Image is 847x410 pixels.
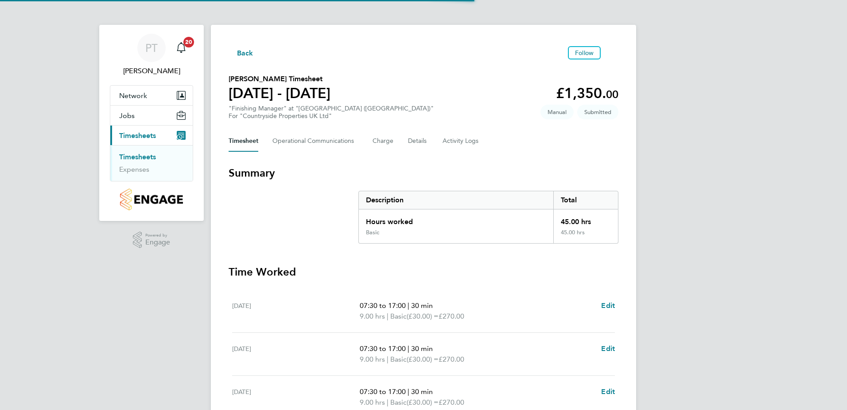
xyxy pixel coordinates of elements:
[229,84,330,102] h1: [DATE] - [DATE]
[606,88,618,101] span: 00
[366,229,379,236] div: Basic
[232,300,360,322] div: [DATE]
[229,112,434,120] div: For "Countryside Properties UK Ltd"
[172,34,190,62] a: 20
[601,386,615,397] a: Edit
[145,232,170,239] span: Powered by
[411,301,433,310] span: 30 min
[407,312,439,320] span: (£30.00) =
[110,34,193,76] a: PT[PERSON_NAME]
[119,111,135,120] span: Jobs
[110,86,193,105] button: Network
[390,354,407,365] span: Basic
[229,47,253,58] button: Back
[553,191,618,209] div: Total
[408,387,409,396] span: |
[387,312,389,320] span: |
[408,130,428,152] button: Details
[232,386,360,408] div: [DATE]
[568,46,601,59] button: Follow
[408,344,409,353] span: |
[360,312,385,320] span: 9.00 hrs
[577,105,618,119] span: This timesheet is Submitted.
[237,48,253,59] span: Back
[439,312,464,320] span: £270.00
[360,398,385,406] span: 9.00 hrs
[229,130,258,152] button: Timesheet
[360,344,406,353] span: 07:30 to 17:00
[360,387,406,396] span: 07:30 to 17:00
[387,355,389,363] span: |
[359,209,553,229] div: Hours worked
[553,209,618,229] div: 45.00 hrs
[229,74,330,84] h2: [PERSON_NAME] Timesheet
[360,301,406,310] span: 07:30 to 17:00
[601,301,615,310] span: Edit
[373,130,394,152] button: Charge
[390,311,407,322] span: Basic
[145,239,170,246] span: Engage
[540,105,574,119] span: This timesheet was manually created.
[439,398,464,406] span: £270.00
[110,126,193,145] button: Timesheets
[229,105,434,120] div: "Finishing Manager" at "[GEOGRAPHIC_DATA] ([GEOGRAPHIC_DATA])"
[439,355,464,363] span: £270.00
[390,397,407,408] span: Basic
[408,301,409,310] span: |
[272,130,358,152] button: Operational Communications
[387,398,389,406] span: |
[119,91,147,100] span: Network
[229,166,618,180] h3: Summary
[601,387,615,396] span: Edit
[359,191,553,209] div: Description
[553,229,618,243] div: 45.00 hrs
[110,145,193,181] div: Timesheets
[99,25,204,221] nav: Main navigation
[575,49,594,57] span: Follow
[407,398,439,406] span: (£30.00) =
[110,189,193,210] a: Go to home page
[229,265,618,279] h3: Time Worked
[358,191,618,244] div: Summary
[556,85,618,102] app-decimal: £1,350.
[232,343,360,365] div: [DATE]
[120,189,183,210] img: countryside-properties-logo-retina.png
[443,130,480,152] button: Activity Logs
[145,42,158,54] span: PT
[119,131,156,140] span: Timesheets
[119,153,156,161] a: Timesheets
[110,66,193,76] span: Paul Thomas
[183,37,194,47] span: 20
[119,165,149,173] a: Expenses
[133,232,171,248] a: Powered byEngage
[601,344,615,353] span: Edit
[411,387,433,396] span: 30 min
[110,106,193,125] button: Jobs
[360,355,385,363] span: 9.00 hrs
[411,344,433,353] span: 30 min
[601,343,615,354] a: Edit
[604,51,618,55] button: Timesheets Menu
[601,300,615,311] a: Edit
[407,355,439,363] span: (£30.00) =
